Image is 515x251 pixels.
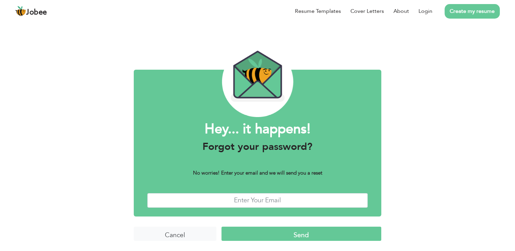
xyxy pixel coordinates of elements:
[147,193,368,208] input: Enter Your Email
[134,227,216,241] input: Cancel
[222,46,293,117] img: envelope_bee.png
[147,141,368,153] h3: Forgot your password?
[193,169,322,176] b: No worries! Enter your email and we will send you a reset
[147,120,368,138] h1: Hey... it happens!
[445,4,500,19] a: Create my resume
[15,6,26,17] img: jobee.io
[15,6,47,17] a: Jobee
[350,7,384,15] a: Cover Letters
[393,7,409,15] a: About
[221,227,381,241] input: Send
[295,7,341,15] a: Resume Templates
[26,9,47,16] span: Jobee
[419,7,432,15] a: Login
